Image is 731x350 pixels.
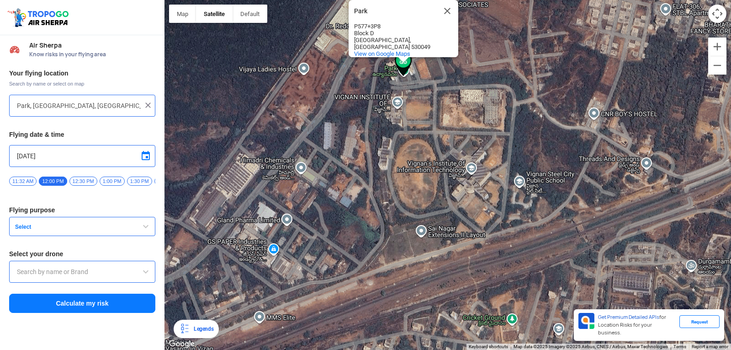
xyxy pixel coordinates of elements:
[9,131,155,138] h3: Flying date & time
[708,56,726,75] button: Zoom out
[9,44,20,55] img: Risk Scores
[9,177,37,186] span: 11:32 AM
[679,315,720,328] div: Request
[11,223,126,231] span: Select
[29,42,155,49] span: Air Sherpa
[17,151,148,162] input: Select Date
[598,314,659,320] span: Get Premium Detailed APIs
[578,313,594,329] img: Premium APIs
[127,177,152,186] span: 1:30 PM
[143,101,153,110] img: ic_close.png
[673,344,686,349] a: Terms
[167,338,197,350] img: Google
[708,5,726,23] button: Map camera controls
[9,80,155,87] span: Search by name or select on map
[514,344,668,349] span: Map data ©2025 Imagery ©2025 Airbus, CNES / Airbus, Maxar Technologies
[69,177,97,186] span: 12:30 PM
[179,323,190,334] img: Legends
[708,38,726,56] button: Zoom in
[196,5,233,23] button: Show satellite imagery
[100,177,125,186] span: 1:00 PM
[354,30,436,37] div: Block D
[9,294,155,313] button: Calculate my risk
[39,177,67,186] span: 12:00 PM
[354,23,436,30] div: P577+3P8
[17,266,148,277] input: Search by name or Brand
[9,207,155,213] h3: Flying purpose
[167,338,197,350] a: Open this area in Google Maps (opens a new window)
[692,344,728,349] a: Report a map error
[594,313,679,337] div: for Location Risks for your business.
[7,7,72,28] img: ic_tgdronemaps.svg
[17,100,141,111] input: Search your flying location
[9,70,155,76] h3: Your flying location
[9,251,155,257] h3: Select your drone
[29,51,155,58] span: Know risks in your flying area
[169,5,196,23] button: Show street map
[354,37,436,50] div: [GEOGRAPHIC_DATA], [GEOGRAPHIC_DATA] 530049
[354,50,410,57] a: View on Google Maps
[469,344,508,350] button: Keyboard shortcuts
[154,177,180,186] span: 2:00 PM
[354,8,436,15] div: Park
[9,217,155,236] button: Select
[190,323,213,334] div: Legends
